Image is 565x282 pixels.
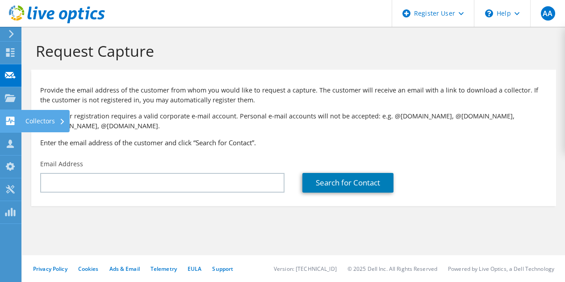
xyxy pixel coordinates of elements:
[109,265,140,273] a: Ads & Email
[36,42,547,60] h1: Request Capture
[188,265,201,273] a: EULA
[541,6,555,21] span: AA
[40,111,547,131] p: Note: User registration requires a valid corporate e-mail account. Personal e-mail accounts will ...
[78,265,99,273] a: Cookies
[21,110,70,132] div: Collectors
[485,9,493,17] svg: \n
[448,265,554,273] li: Powered by Live Optics, a Dell Technology
[33,265,67,273] a: Privacy Policy
[274,265,337,273] li: Version: [TECHNICAL_ID]
[212,265,233,273] a: Support
[40,160,83,168] label: Email Address
[40,85,547,105] p: Provide the email address of the customer from whom you would like to request a capture. The cust...
[151,265,177,273] a: Telemetry
[40,138,547,147] h3: Enter the email address of the customer and click “Search for Contact”.
[347,265,437,273] li: © 2025 Dell Inc. All Rights Reserved
[302,173,393,193] a: Search for Contact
